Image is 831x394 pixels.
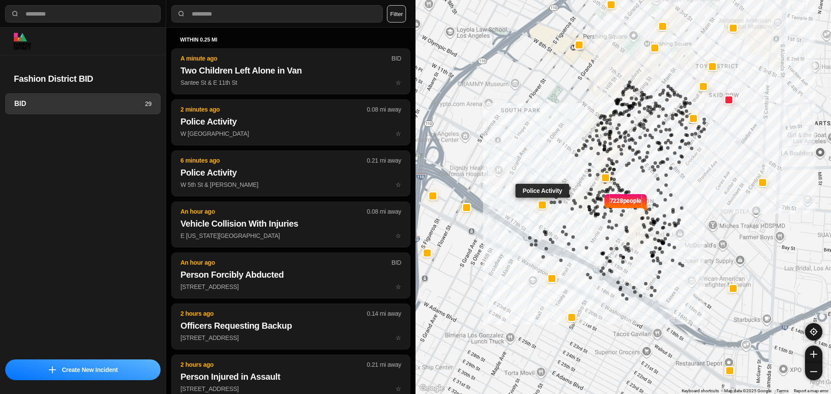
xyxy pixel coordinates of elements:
span: star [396,334,401,341]
a: A minute agoBIDTwo Children Left Alone in VanSantee St & E 11th Ststar [171,79,410,86]
a: 2 minutes ago0.08 mi awayPolice ActivityW [GEOGRAPHIC_DATA]star [171,130,410,137]
p: 0.21 mi away [367,360,401,369]
img: notch [641,193,648,212]
p: A minute ago [180,54,391,63]
p: W [GEOGRAPHIC_DATA] [180,129,401,138]
span: star [396,283,401,290]
p: 2 hours ago [180,360,367,369]
a: An hour agoBIDPerson Forcibly Abducted[STREET_ADDRESS]star [171,283,410,290]
button: zoom-in [805,346,822,363]
span: star [396,79,401,86]
img: zoom-out [810,368,817,375]
button: recenter [805,323,822,340]
h2: Person Injured in Assault [180,371,401,383]
h2: Person Forcibly Abducted [180,269,401,281]
a: Report a map error [794,388,828,393]
p: 2 minutes ago [180,105,367,114]
p: 0.08 mi away [367,105,401,114]
a: An hour ago0.08 mi awayVehicle Collision With InjuriesE [US_STATE][GEOGRAPHIC_DATA]star [171,232,410,239]
span: star [396,232,401,239]
button: A minute agoBIDTwo Children Left Alone in VanSantee St & E 11th Ststar [171,48,410,94]
img: search [11,10,19,18]
a: 2 hours ago0.14 mi awayOfficers Requesting Backup[STREET_ADDRESS]star [171,334,410,341]
div: Police Activity [515,183,569,197]
h2: Police Activity [180,115,401,128]
span: star [396,130,401,137]
p: 6 minutes ago [180,156,367,165]
p: E [US_STATE][GEOGRAPHIC_DATA] [180,231,401,240]
button: 2 minutes ago0.08 mi awayPolice ActivityW [GEOGRAPHIC_DATA]star [171,99,410,145]
p: An hour ago [180,258,391,267]
button: An hour agoBIDPerson Forcibly Abducted[STREET_ADDRESS]star [171,253,410,298]
img: icon [49,366,56,373]
button: Filter [387,5,406,22]
button: Keyboard shortcuts [682,388,719,394]
img: logo [14,33,31,50]
span: star [396,181,401,188]
p: [STREET_ADDRESS] [180,384,401,393]
h2: Officers Requesting Backup [180,320,401,332]
button: zoom-out [805,363,822,380]
h3: BID [14,99,145,109]
p: An hour ago [180,207,367,216]
button: An hour ago0.08 mi awayVehicle Collision With InjuriesE [US_STATE][GEOGRAPHIC_DATA]star [171,202,410,247]
p: W 5th St & [PERSON_NAME] [180,180,401,189]
p: 0.14 mi away [367,309,401,318]
span: Map data ©2025 Google [724,388,771,393]
p: BID [391,54,401,63]
img: search [177,10,186,18]
a: 2 hours ago0.21 mi awayPerson Injured in Assault[STREET_ADDRESS]star [171,385,410,392]
p: [STREET_ADDRESS] [180,282,401,291]
a: 6 minutes ago0.21 mi awayPolice ActivityW 5th St & [PERSON_NAME]star [171,181,410,188]
p: 2 hours ago [180,309,367,318]
p: 0.21 mi away [367,156,401,165]
p: 0.08 mi away [367,207,401,216]
p: 29 [145,99,151,108]
a: Terms (opens in new tab) [776,388,789,393]
button: Police Activity [538,200,547,209]
h2: Police Activity [180,167,401,179]
p: BID [391,258,401,267]
button: 6 minutes ago0.21 mi awayPolice ActivityW 5th St & [PERSON_NAME]star [171,151,410,196]
h2: Two Children Left Alone in Van [180,64,401,77]
h5: within 0.25 mi [180,36,402,43]
img: Google [418,383,446,394]
img: recenter [810,328,818,336]
img: zoom-in [810,351,817,358]
p: Create New Incident [62,365,118,374]
p: Santee St & E 11th St [180,78,401,87]
a: Open this area in Google Maps (opens a new window) [418,383,446,394]
p: [STREET_ADDRESS] [180,333,401,342]
button: iconCreate New Incident [5,359,161,380]
img: notch [603,193,610,212]
h2: Vehicle Collision With Injuries [180,218,401,230]
span: star [396,385,401,392]
p: 7228 people [610,196,642,215]
a: BID29 [5,93,161,114]
h2: Fashion District BID [14,73,152,85]
button: 2 hours ago0.14 mi awayOfficers Requesting Backup[STREET_ADDRESS]star [171,304,410,349]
